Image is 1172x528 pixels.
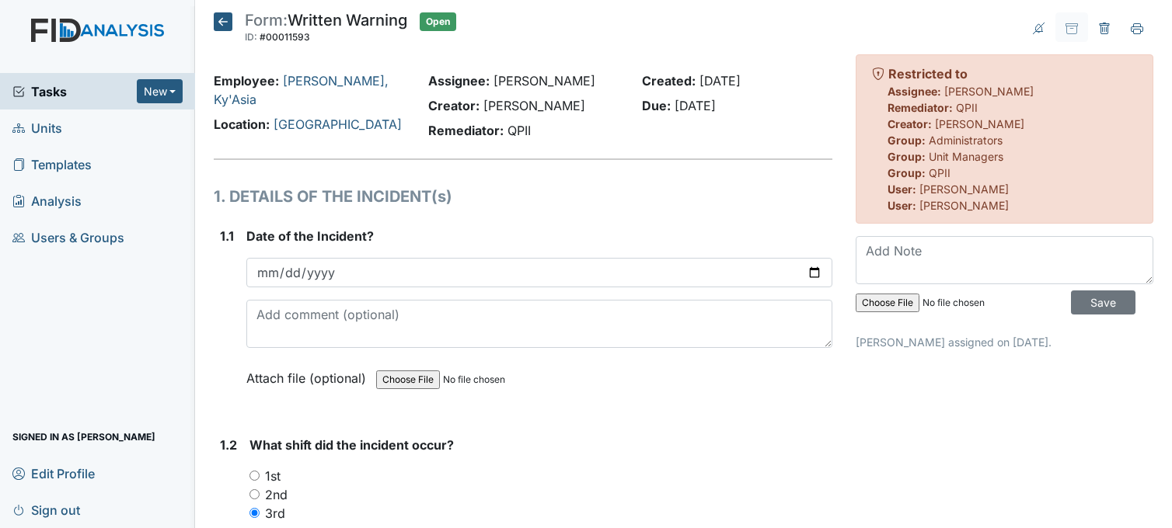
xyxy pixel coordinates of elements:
span: [PERSON_NAME] [919,199,1009,212]
input: 2nd [249,489,260,499]
span: Form: [245,11,288,30]
label: Attach file (optional) [246,360,372,387]
input: Save [1071,290,1135,314]
input: 1st [249,471,260,481]
span: Unit Managers [929,150,1003,163]
strong: Restricted to [888,66,968,82]
strong: Employee: [214,73,279,89]
strong: User: [888,199,916,212]
span: Edit Profile [12,461,95,485]
span: Open [420,12,456,31]
span: [PERSON_NAME] [944,85,1034,98]
span: ID: [245,31,257,43]
input: 3rd [249,508,260,518]
label: 3rd [265,504,285,523]
span: [PERSON_NAME] [483,98,585,113]
span: [PERSON_NAME] [494,73,595,89]
strong: Remediator: [428,123,504,138]
span: Users & Groups [12,225,124,249]
span: Analysis [12,189,82,213]
a: Tasks [12,82,137,101]
span: #00011593 [260,31,310,43]
strong: Creator: [428,98,480,113]
strong: Remediator: [888,101,953,114]
span: Date of the Incident? [246,228,374,244]
a: [PERSON_NAME], Ky'Asia [214,73,389,107]
strong: Group: [888,134,926,147]
label: 1st [265,467,281,485]
label: 2nd [265,485,288,504]
div: Written Warning [245,12,407,47]
span: [DATE] [699,73,741,89]
strong: Group: [888,150,926,163]
label: 1.2 [220,436,237,454]
strong: Assignee: [428,73,490,89]
button: New [137,79,183,103]
a: [GEOGRAPHIC_DATA] [274,116,402,132]
span: QPII [956,101,978,114]
span: What shift did the incident occur? [249,437,454,453]
strong: Created: [642,73,696,89]
strong: User: [888,182,916,196]
span: [DATE] [675,98,716,113]
span: [PERSON_NAME] [919,182,1009,196]
strong: Due: [642,98,671,113]
span: Units [12,116,62,140]
span: Administrators [929,134,1003,147]
span: Templates [12,152,92,176]
span: Signed in as [PERSON_NAME] [12,425,155,449]
strong: Group: [888,166,926,179]
strong: Creator: [888,117,932,130]
span: QPII [929,166,951,179]
span: QPII [508,123,531,138]
span: [PERSON_NAME] [935,117,1024,130]
strong: Assignee: [888,85,941,98]
h1: 1. DETAILS OF THE INCIDENT(s) [214,185,832,208]
strong: Location: [214,116,270,132]
span: Sign out [12,498,80,522]
p: [PERSON_NAME] assigned on [DATE]. [856,334,1153,350]
label: 1.1 [220,227,234,245]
